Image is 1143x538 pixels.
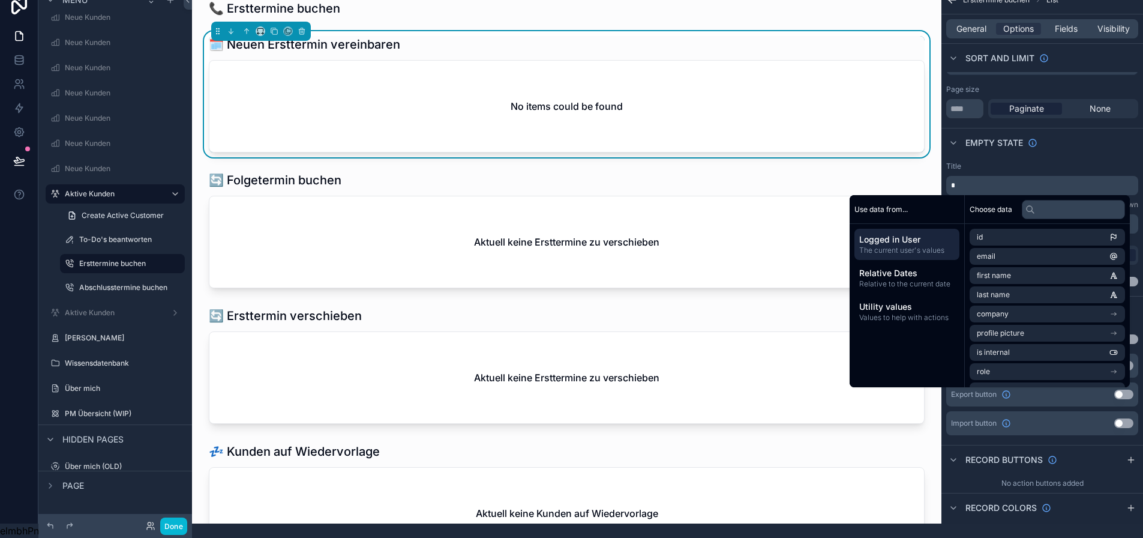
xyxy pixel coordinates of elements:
h2: No items could be found [511,99,623,113]
span: Sort And Limit [965,52,1034,64]
label: [PERSON_NAME] [65,333,182,343]
label: Neue Kunden [65,164,182,174]
span: Values to help with actions [859,313,955,322]
a: Create Active Customer [60,206,185,225]
a: Wissensdatenbank [46,354,185,373]
span: Import button [951,419,997,428]
span: Options [1003,23,1034,35]
span: Use data from... [854,205,908,214]
a: Neue Kunden [46,109,185,128]
h1: 🗓️ Neuen Ersttermin vereinbaren [209,36,400,53]
label: Ersttermine buchen [79,259,178,268]
span: Paginate [1009,103,1044,115]
label: Title [946,162,961,171]
button: Done [160,518,187,535]
span: Utility values [859,301,955,313]
span: Create Active Customer [82,211,164,220]
span: Empty state [965,137,1023,149]
label: Über mich [65,384,182,393]
span: Export button [951,390,997,399]
label: Über mich (OLD) [65,462,182,471]
span: Fields [1055,23,1078,35]
span: Relative to the current date [859,279,955,289]
label: Neue Kunden [65,13,182,22]
label: Neue Kunden [65,113,182,123]
a: Über mich [46,379,185,398]
label: Aktive Kunden [65,308,166,318]
label: Neue Kunden [65,88,182,98]
label: Neue Kunden [65,139,182,148]
a: [PERSON_NAME] [46,328,185,348]
a: Neue Kunden [46,33,185,52]
div: scrollable content [946,176,1138,195]
a: Über mich (OLD) [46,457,185,476]
span: Choose data [970,205,1012,214]
a: Abschlusstermine buchen [60,278,185,297]
div: scrollable content [850,224,964,332]
label: PM Übersicht (WIP) [65,409,182,419]
span: Record colors [965,502,1037,514]
a: To-Do's beantworten [60,230,185,249]
a: Neue Kunden [46,159,185,178]
label: Abschlusstermine buchen [79,283,182,292]
a: Aktive Kunden [46,303,185,322]
label: Aktive Kunden [65,189,161,199]
span: The current user's values [859,246,955,255]
a: Ersttermine buchen [60,254,185,273]
span: Visibility [1097,23,1130,35]
span: Page [62,480,84,492]
label: Neue Kunden [65,63,182,73]
a: Neue Kunden [46,83,185,103]
label: To-Do's beantworten [79,235,182,244]
label: Wissensdatenbank [65,358,182,368]
span: Logged in User [859,234,955,246]
span: General [956,23,986,35]
a: PM Übersicht (WIP) [46,404,185,423]
span: Record buttons [965,454,1043,466]
a: Neue Kunden [46,8,185,27]
label: Page size [946,85,979,94]
a: Neue Kunden [46,58,185,77]
a: Aktive Kunden [46,184,185,204]
span: Hidden pages [62,434,124,446]
span: None [1090,103,1111,115]
label: Neue Kunden [65,38,182,47]
div: No action buttons added [941,474,1143,493]
a: Neue Kunden [46,134,185,153]
span: Relative Dates [859,267,955,279]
